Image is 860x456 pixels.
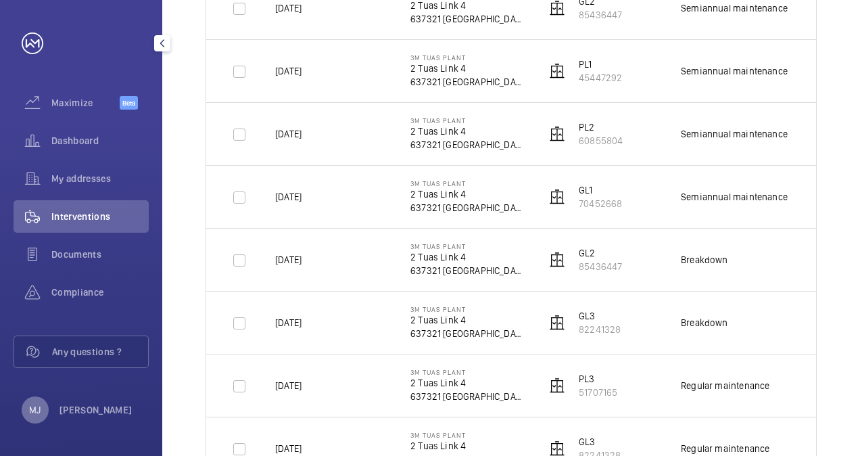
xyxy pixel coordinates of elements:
div: Semiannual maintenance [681,190,788,204]
p: 2 Tuas Link 4 [410,376,524,390]
p: 3M Tuas Plant [410,53,524,62]
p: 85436447 [579,8,622,22]
p: 60855804 [579,134,623,147]
p: GL3 [579,435,621,449]
p: 3M Tuas Plant [410,179,524,187]
p: 45447292 [579,71,622,85]
p: PL3 [579,372,617,386]
div: Regular maintenance [681,379,769,392]
p: 637321 [GEOGRAPHIC_DATA] [410,390,524,403]
p: PL1 [579,58,622,71]
img: elevator.svg [549,252,565,268]
p: 3M Tuas Plant [410,116,524,124]
img: elevator.svg [549,63,565,79]
div: Semiannual maintenance [681,64,788,78]
div: Regular maintenance [681,442,769,455]
p: 2 Tuas Link 4 [410,313,524,327]
span: Beta [120,96,138,110]
span: Interventions [51,210,149,223]
p: 2 Tuas Link 4 [410,250,524,264]
p: GL3 [579,309,621,323]
p: 2 Tuas Link 4 [410,62,524,75]
p: [PERSON_NAME] [59,403,133,417]
p: 82241328 [579,323,621,336]
p: 637321 [GEOGRAPHIC_DATA] [410,75,524,89]
p: 637321 [GEOGRAPHIC_DATA] [410,12,524,26]
p: PL2 [579,120,623,134]
span: Compliance [51,286,149,299]
p: 3M Tuas Plant [410,242,524,250]
p: [DATE] [275,442,302,455]
span: Any questions ? [52,345,148,359]
p: 3M Tuas Plant [410,305,524,313]
img: elevator.svg [549,315,565,331]
p: [DATE] [275,253,302,267]
span: Maximize [51,96,120,110]
span: Dashboard [51,134,149,147]
p: MJ [29,403,41,417]
span: My addresses [51,172,149,185]
p: 3M Tuas Plant [410,368,524,376]
div: Breakdown [681,316,728,329]
img: elevator.svg [549,378,565,394]
span: Documents [51,248,149,261]
p: 3M Tuas Plant [410,431,524,439]
div: Breakdown [681,253,728,267]
p: [DATE] [275,1,302,15]
p: [DATE] [275,379,302,392]
p: GL2 [579,246,622,260]
img: elevator.svg [549,189,565,205]
p: 70452668 [579,197,622,210]
p: 2 Tuas Link 4 [410,124,524,138]
p: [DATE] [275,127,302,141]
div: Semiannual maintenance [681,127,788,141]
p: 2 Tuas Link 4 [410,439,524,453]
p: 637321 [GEOGRAPHIC_DATA] [410,138,524,152]
div: Semiannual maintenance [681,1,788,15]
p: 85436447 [579,260,622,273]
p: 637321 [GEOGRAPHIC_DATA] [410,264,524,277]
p: 637321 [GEOGRAPHIC_DATA] [410,201,524,214]
p: [DATE] [275,190,302,204]
p: 637321 [GEOGRAPHIC_DATA] [410,327,524,340]
p: [DATE] [275,64,302,78]
img: elevator.svg [549,126,565,142]
p: [DATE] [275,316,302,329]
p: 2 Tuas Link 4 [410,187,524,201]
p: 51707165 [579,386,617,399]
p: GL1 [579,183,622,197]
